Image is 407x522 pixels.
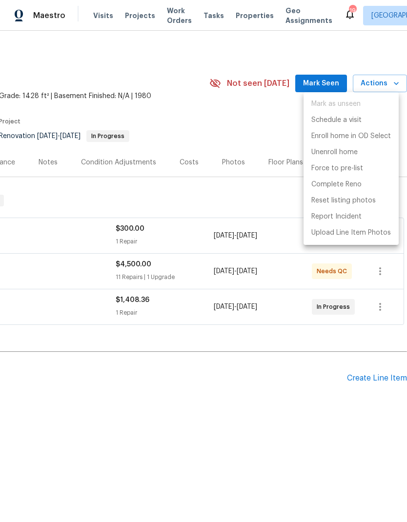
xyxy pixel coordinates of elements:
p: Enroll home in OD Select [311,131,391,141]
p: Report Incident [311,212,362,222]
p: Upload Line Item Photos [311,228,391,238]
p: Unenroll home [311,147,358,158]
p: Force to pre-list [311,163,363,174]
p: Schedule a visit [311,115,362,125]
p: Reset listing photos [311,196,376,206]
p: Complete Reno [311,180,362,190]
